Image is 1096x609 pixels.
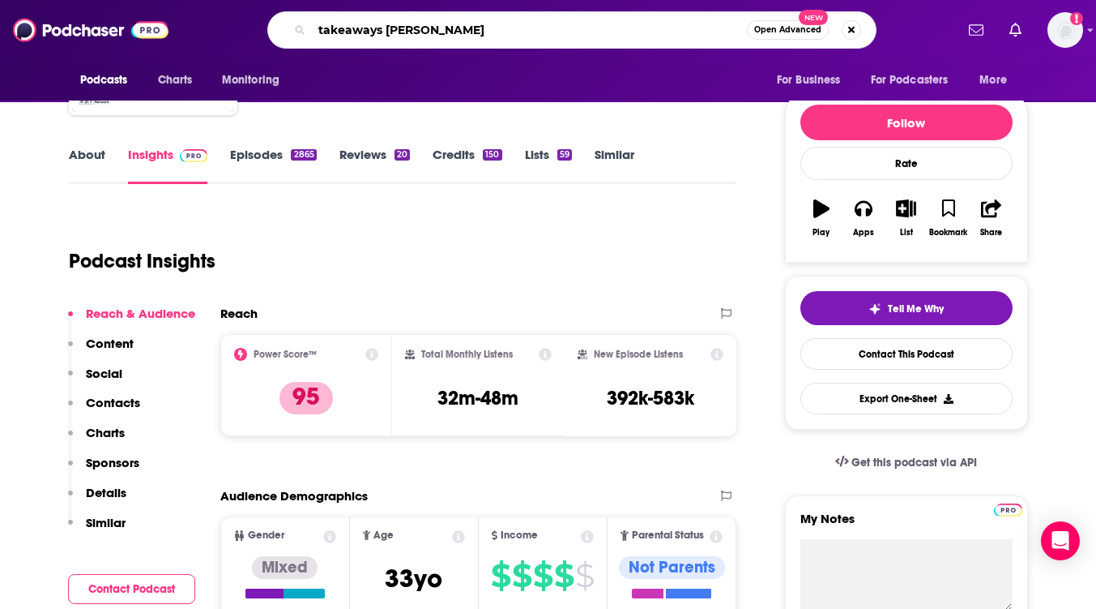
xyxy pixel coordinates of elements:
button: Open AdvancedNew [747,20,829,40]
button: Play [800,189,842,247]
button: Social [68,366,122,396]
a: Show notifications dropdown [962,16,990,44]
span: $ [512,563,531,589]
div: Rate [800,147,1013,180]
button: Show profile menu [1047,12,1083,48]
label: My Notes [800,511,1013,539]
a: Charts [147,65,203,96]
button: Share [970,189,1012,247]
a: Contact This Podcast [800,338,1013,370]
div: Mixed [252,556,318,579]
div: Share [980,228,1002,238]
span: For Business [777,69,841,92]
a: Lists59 [525,147,572,184]
h2: New Episode Listens [594,349,683,360]
img: Podchaser Pro [994,504,1022,517]
button: open menu [69,65,149,96]
h2: Reach [220,306,258,321]
a: Similar [595,147,634,184]
button: open menu [765,65,861,96]
a: Episodes2865 [230,147,316,184]
p: Contacts [86,395,140,410]
div: Play [812,228,829,238]
div: List [900,228,913,238]
img: Podchaser Pro [180,149,208,162]
a: InsightsPodchaser Pro [128,147,208,184]
span: Podcasts [80,69,128,92]
span: Tell Me Why [888,302,944,315]
h1: Podcast Insights [69,249,215,273]
a: Show notifications dropdown [1003,16,1028,44]
a: Pro website [994,501,1022,517]
p: Content [86,336,134,351]
p: Details [86,485,126,500]
div: 59 [557,149,572,161]
p: Similar [86,515,126,530]
span: $ [575,563,594,589]
span: Gender [248,530,284,541]
span: More [979,69,1007,92]
p: Sponsors [86,455,139,470]
button: open menu [860,65,972,96]
button: Details [68,485,126,515]
button: Reach & Audience [68,306,195,336]
div: 20 [394,149,410,161]
div: 150 [483,149,501,161]
span: Open Advanced [754,26,821,34]
a: About [69,147,105,184]
div: Not Parents [619,556,725,579]
span: $ [491,563,510,589]
button: Similar [68,515,126,545]
p: Social [86,366,122,381]
p: Charts [86,425,125,440]
div: Search podcasts, credits, & more... [267,11,876,49]
span: Get this podcast via API [851,456,977,470]
h3: 392k-583k [607,386,694,410]
span: New [799,10,828,25]
h2: Total Monthly Listens [421,349,513,360]
img: User Profile [1047,12,1083,48]
img: Podchaser - Follow, Share and Rate Podcasts [13,15,168,45]
h2: Audience Demographics [220,488,368,504]
button: Apps [842,189,885,247]
p: Reach & Audience [86,306,195,321]
input: Search podcasts, credits, & more... [312,17,747,43]
div: Open Intercom Messenger [1041,521,1080,560]
span: Logged in as Andrea1206 [1047,12,1083,48]
span: Income [501,530,538,541]
button: open menu [211,65,301,96]
button: Export One-Sheet [800,383,1013,414]
button: Contacts [68,395,140,425]
img: tell me why sparkle [868,302,881,315]
a: Reviews20 [339,147,410,184]
span: Age [373,530,394,541]
button: tell me why sparkleTell Me Why [800,291,1013,325]
span: For Podcasters [871,69,949,92]
a: Credits150 [433,147,501,184]
span: Parental Status [632,530,704,541]
span: $ [533,563,552,589]
span: $ [554,563,574,589]
span: Charts [158,69,193,92]
button: Bookmark [928,189,970,247]
button: Sponsors [68,455,139,485]
button: open menu [968,65,1027,96]
span: 33 yo [385,563,442,594]
p: 95 [279,382,333,414]
button: Charts [68,425,125,455]
a: Get this podcast via API [822,443,991,482]
h2: Power Score™ [254,349,317,360]
div: Bookmark [929,228,967,238]
span: Monitoring [222,69,279,92]
svg: Add a profile image [1070,12,1083,25]
button: Follow [800,105,1013,140]
button: Content [68,336,134,366]
button: Contact Podcast [68,574,195,604]
button: List [885,189,927,247]
div: 2865 [291,149,316,161]
h3: 32m-48m [437,386,518,410]
div: Apps [853,228,874,238]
